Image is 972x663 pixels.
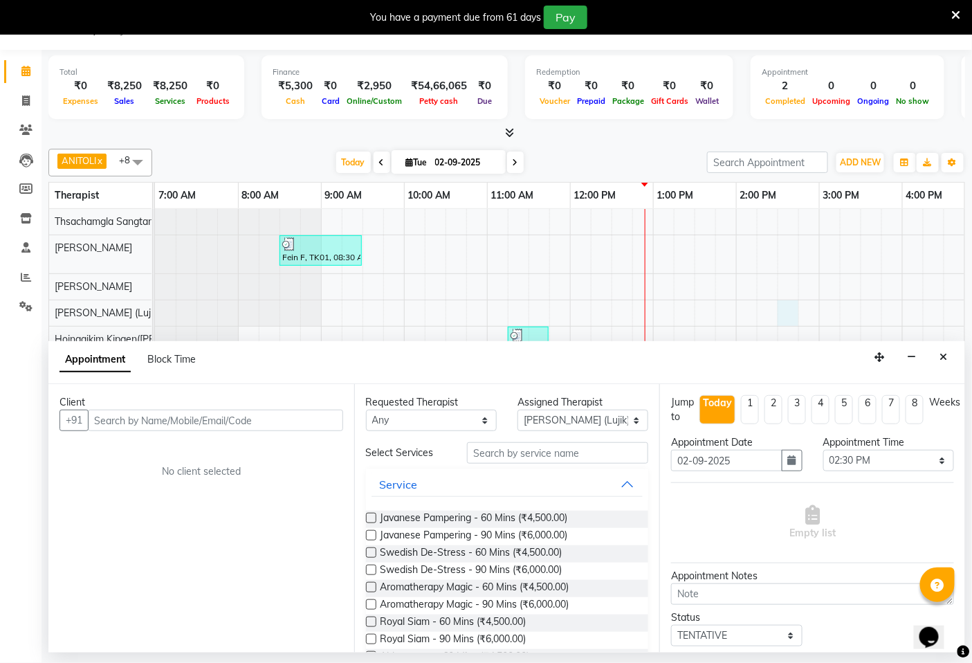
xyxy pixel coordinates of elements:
[692,96,722,106] span: Wallet
[811,395,829,424] li: 4
[380,615,526,632] span: Royal Siam - 60 Mins (₹4,500.00)
[574,78,609,94] div: ₹0
[322,185,366,206] a: 9:00 AM
[544,6,587,29] button: Pay
[648,96,692,106] span: Gift Cards
[707,152,828,173] input: Search Appointment
[934,347,954,368] button: Close
[55,242,132,254] span: [PERSON_NAME]
[356,446,457,460] div: Select Services
[836,153,884,172] button: ADD NEW
[59,66,233,78] div: Total
[55,333,220,345] span: Hoingaikim Kipgen([PERSON_NAME])
[147,353,196,365] span: Block Time
[609,96,648,106] span: Package
[152,96,189,106] span: Services
[155,185,199,206] a: 7:00 AM
[55,280,132,293] span: [PERSON_NAME]
[380,476,418,493] div: Service
[820,185,863,206] a: 3:00 PM
[343,96,405,106] span: Online/Custom
[788,395,806,424] li: 3
[536,96,574,106] span: Voucher
[509,329,547,355] div: Indramed B, TK02, 11:15 AM-11:45 AM, De-Stress Back & Shoulder Massage - 30 Mins
[859,395,877,424] li: 6
[882,395,900,424] li: 7
[366,395,497,410] div: Requested Therapist
[282,96,309,106] span: Cash
[59,347,131,372] span: Appointment
[914,608,958,649] iframe: chat widget
[762,96,809,106] span: Completed
[517,395,648,410] div: Assigned Therapist
[336,152,371,173] span: Today
[147,78,193,94] div: ₹8,250
[835,395,853,424] li: 5
[893,78,933,94] div: 0
[809,96,854,106] span: Upcoming
[403,157,431,167] span: Tue
[854,96,893,106] span: Ongoing
[372,472,643,497] button: Service
[536,66,722,78] div: Redemption
[59,410,89,431] button: +91
[55,189,99,201] span: Therapist
[671,569,954,583] div: Appointment Notes
[840,157,881,167] span: ADD NEW
[111,96,138,106] span: Sales
[273,66,497,78] div: Finance
[762,66,933,78] div: Appointment
[281,237,360,264] div: Fein F, TK01, 08:30 AM-09:30 AM, Swedish De-Stress - 60 Mins
[762,78,809,94] div: 2
[193,96,233,106] span: Products
[119,154,140,165] span: +8
[96,155,102,166] a: x
[809,78,854,94] div: 0
[239,185,283,206] a: 8:00 AM
[380,580,569,597] span: Aromatherapy Magic - 60 Mins (₹4,500.00)
[405,185,455,206] a: 10:00 AM
[431,152,500,173] input: 2025-09-02
[741,395,759,424] li: 1
[59,96,102,106] span: Expenses
[474,96,495,106] span: Due
[193,78,233,94] div: ₹0
[102,78,147,94] div: ₹8,250
[405,78,473,94] div: ₹54,66,065
[574,96,609,106] span: Prepaid
[671,450,782,471] input: yyyy-mm-dd
[343,78,405,94] div: ₹2,950
[648,78,692,94] div: ₹0
[903,185,946,206] a: 4:00 PM
[893,96,933,106] span: No show
[380,511,568,528] span: Javanese Pampering - 60 Mins (₹4,500.00)
[380,563,562,580] span: Swedish De-Stress - 90 Mins (₹6,000.00)
[473,78,497,94] div: ₹0
[536,78,574,94] div: ₹0
[671,395,694,424] div: Jump to
[380,632,526,649] span: Royal Siam - 90 Mins (₹6,000.00)
[764,395,782,424] li: 2
[380,597,569,615] span: Aromatherapy Magic - 90 Mins (₹6,000.00)
[416,96,462,106] span: Petty cash
[854,78,893,94] div: 0
[906,395,924,424] li: 8
[62,155,96,166] span: ANITOLI
[318,78,343,94] div: ₹0
[571,185,620,206] a: 12:00 PM
[55,307,161,319] span: [PERSON_NAME] (Lujik)
[823,435,954,450] div: Appointment Time
[789,505,836,541] span: Empty list
[929,395,960,410] div: Weeks
[88,410,343,431] input: Search by Name/Mobile/Email/Code
[380,545,562,563] span: Swedish De-Stress - 60 Mins (₹4,500.00)
[654,185,697,206] a: 1:00 PM
[273,78,318,94] div: ₹5,300
[692,78,722,94] div: ₹0
[737,185,780,206] a: 2:00 PM
[703,396,732,410] div: Today
[671,435,802,450] div: Appointment Date
[609,78,648,94] div: ₹0
[59,395,343,410] div: Client
[59,78,102,94] div: ₹0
